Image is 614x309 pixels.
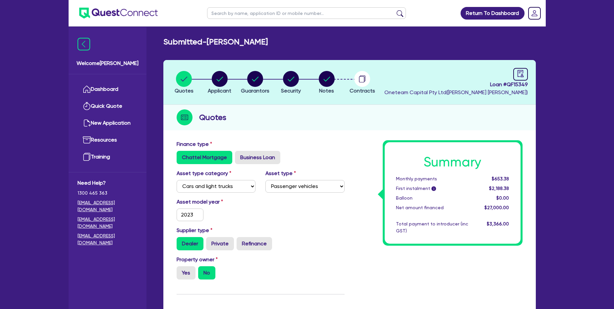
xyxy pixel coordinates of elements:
span: $0.00 [496,195,509,201]
a: Dropdown toggle [526,5,543,22]
label: Dealer [177,237,203,250]
a: New Application [78,115,138,132]
span: $27,000.00 [484,205,509,210]
div: Net amount financed [391,204,473,211]
label: No [198,266,215,279]
a: audit [513,68,528,81]
h1: Summary [396,154,509,170]
img: step-icon [177,109,193,125]
img: resources [83,136,91,144]
span: $3,366.00 [487,221,509,226]
img: quick-quote [83,102,91,110]
button: Contracts [349,71,375,95]
button: Applicant [207,71,232,95]
button: Notes [318,71,335,95]
a: Training [78,149,138,165]
span: Loan # QF15349 [384,81,528,89]
a: Quick Quote [78,98,138,115]
img: new-application [83,119,91,127]
label: Private [206,237,234,250]
a: Resources [78,132,138,149]
a: Dashboard [78,81,138,98]
span: Need Help? [78,179,138,187]
h2: Quotes [199,111,226,123]
span: $653.38 [492,176,509,181]
button: Security [281,71,301,95]
label: Business Loan [235,151,280,164]
span: Contracts [350,88,375,94]
label: Yes [177,266,195,279]
div: First instalment [391,185,473,192]
input: Search by name, application ID or mobile number... [207,7,406,19]
span: $2,188.38 [489,186,509,191]
img: training [83,153,91,161]
span: audit [517,70,524,77]
a: Return To Dashboard [461,7,525,20]
a: [EMAIL_ADDRESS][DOMAIN_NAME] [78,232,138,246]
label: Asset type [265,169,296,177]
a: [EMAIL_ADDRESS][DOMAIN_NAME] [78,199,138,213]
button: Quotes [174,71,194,95]
a: [EMAIL_ADDRESS][DOMAIN_NAME] [78,216,138,230]
label: Finance type [177,140,212,148]
label: Asset model year [172,198,261,206]
label: Property owner [177,256,218,264]
div: Total payment to introducer (inc GST) [391,220,473,234]
button: Guarantors [241,71,270,95]
div: Monthly payments [391,175,473,182]
span: Security [281,88,301,94]
label: Asset type category [177,169,231,177]
span: Oneteam Capital Pty Ltd ( [PERSON_NAME] [PERSON_NAME] ) [384,89,528,95]
span: Quotes [175,88,194,94]
div: Balloon [391,195,473,202]
span: Notes [319,88,334,94]
span: Applicant [208,88,231,94]
span: 1300 465 363 [78,190,138,197]
span: Guarantors [241,88,269,94]
span: Welcome [PERSON_NAME] [77,59,139,67]
img: quest-connect-logo-blue [79,8,158,19]
img: icon-menu-close [78,38,90,50]
span: i [431,186,436,191]
label: Refinance [237,237,272,250]
label: Chattel Mortgage [177,151,232,164]
h2: Submitted - [PERSON_NAME] [163,37,268,47]
label: Supplier type [177,226,212,234]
